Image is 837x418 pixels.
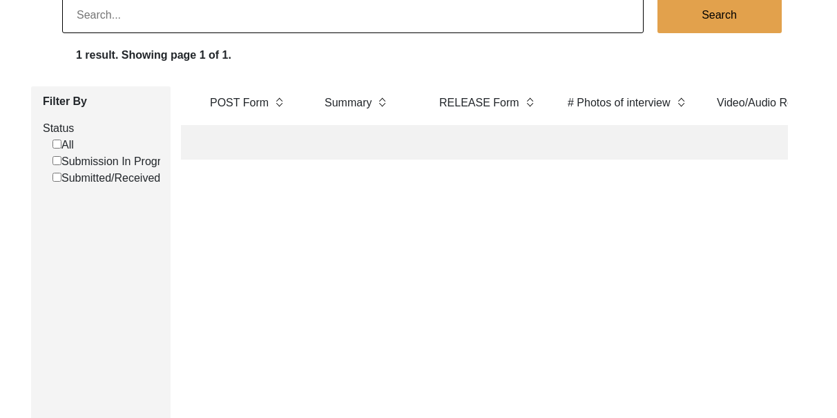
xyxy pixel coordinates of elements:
input: All [52,140,61,149]
img: sort-button.png [274,95,284,110]
label: Submission In Progress [52,153,178,170]
label: # Photos of interview [568,95,671,111]
label: Summary [325,95,372,111]
label: Video/Audio Received [717,95,825,111]
img: sort-button.png [377,95,387,110]
label: 1 result. Showing page 1 of 1. [76,47,231,64]
label: RELEASE Form [439,95,519,111]
label: Submitted/Received [52,170,160,187]
input: Submitted/Received [52,173,61,182]
label: Filter By [43,93,160,110]
input: Submission In Progress [52,156,61,165]
label: Status [43,120,160,137]
label: All [52,137,74,153]
label: POST Form [210,95,269,111]
img: sort-button.png [525,95,535,110]
img: sort-button.png [676,95,686,110]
